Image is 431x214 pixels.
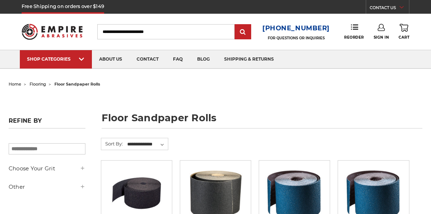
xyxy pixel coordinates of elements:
[22,20,83,44] img: Empire Abrasives
[30,82,46,87] a: flooring
[190,50,217,69] a: blog
[129,50,166,69] a: contact
[262,23,330,34] a: [PHONE_NUMBER]
[101,138,123,149] label: Sort By:
[374,35,389,40] span: Sign In
[9,164,85,173] h5: Choose Your Grit
[102,113,422,128] h1: floor sandpaper rolls
[344,24,364,39] a: Reorder
[370,4,409,14] a: CONTACT US
[54,82,100,87] span: floor sandpaper rolls
[262,36,330,40] p: FOR QUESTIONS OR INQUIRIES
[27,56,85,62] div: SHOP CATEGORIES
[9,183,85,191] h5: Other
[9,117,85,128] h5: Refine by
[217,50,281,69] a: shipping & returns
[236,25,250,39] input: Submit
[344,35,364,40] span: Reorder
[399,35,409,40] span: Cart
[399,24,409,40] a: Cart
[92,50,129,69] a: about us
[9,82,21,87] a: home
[126,139,168,150] select: Sort By:
[166,50,190,69] a: faq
